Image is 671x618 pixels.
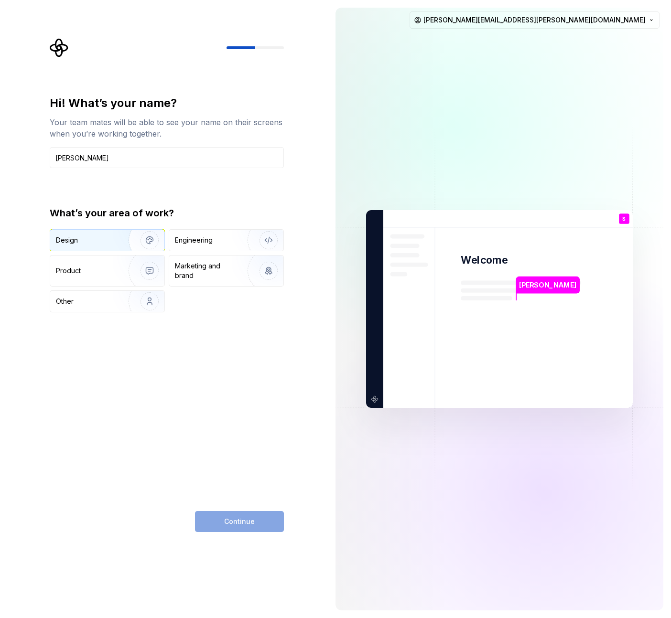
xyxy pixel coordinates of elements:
div: Engineering [175,235,213,245]
div: Product [56,266,81,276]
input: Han Solo [50,147,284,168]
div: Other [56,297,74,306]
div: Hi! What’s your name? [50,96,284,111]
div: What’s your area of work? [50,206,284,220]
p: Welcome [461,253,508,267]
div: Your team mates will be able to see your name on their screens when you’re working together. [50,117,284,139]
button: [PERSON_NAME][EMAIL_ADDRESS][PERSON_NAME][DOMAIN_NAME] [410,11,660,29]
p: [PERSON_NAME] [519,280,576,290]
span: [PERSON_NAME][EMAIL_ADDRESS][PERSON_NAME][DOMAIN_NAME] [423,15,646,25]
div: Marketing and brand [175,261,239,280]
p: S [622,216,626,222]
svg: Supernova Logo [50,38,69,57]
div: Design [56,235,78,245]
